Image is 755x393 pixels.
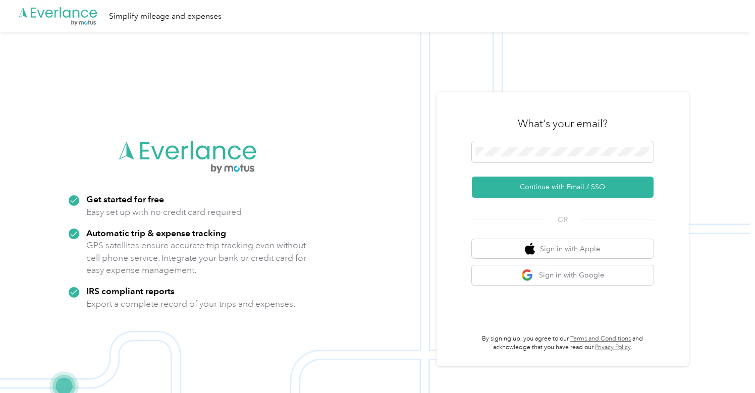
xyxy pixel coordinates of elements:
div: Simplify mileage and expenses [109,10,222,23]
p: Export a complete record of your trips and expenses. [86,298,295,310]
strong: IRS compliant reports [86,286,175,296]
img: google logo [521,269,534,282]
button: Continue with Email / SSO [472,177,654,198]
button: apple logoSign in with Apple [472,239,654,259]
span: OR [545,214,580,225]
a: Privacy Policy [595,344,631,351]
strong: Get started for free [86,194,164,204]
p: GPS satellites ensure accurate trip tracking even without cell phone service. Integrate your bank... [86,239,307,276]
p: Easy set up with no credit card required [86,206,242,218]
strong: Automatic trip & expense tracking [86,228,226,238]
p: By signing up, you agree to our and acknowledge that you have read our . [472,334,654,352]
img: apple logo [525,243,535,255]
a: Terms and Conditions [570,335,631,343]
button: google logoSign in with Google [472,265,654,285]
h3: What's your email? [518,117,608,131]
